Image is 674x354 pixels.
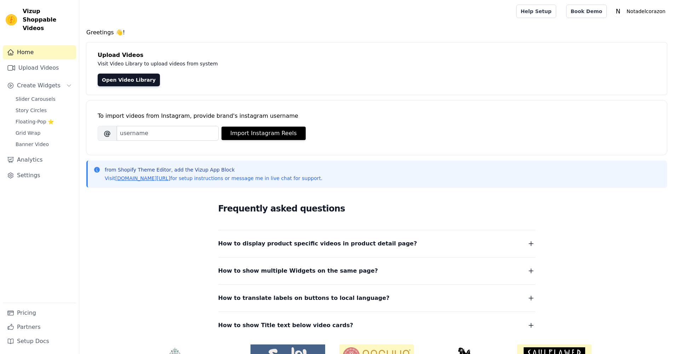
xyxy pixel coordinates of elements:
[218,293,390,303] span: How to translate labels on buttons to local language?
[3,306,76,320] a: Pricing
[218,239,417,249] span: How to display product specific videos in product detail page?
[3,61,76,75] a: Upload Videos
[17,81,61,90] span: Create Widgets
[624,5,668,18] p: Notadelcorazon
[11,117,76,127] a: Floating-Pop ⭐
[3,45,76,59] a: Home
[11,94,76,104] a: Slider Carousels
[3,334,76,348] a: Setup Docs
[98,74,160,86] a: Open Video Library
[3,79,76,93] button: Create Widgets
[6,14,17,25] img: Vizup
[3,320,76,334] a: Partners
[115,175,171,181] a: [DOMAIN_NAME][URL]
[221,127,306,140] button: Import Instagram Reels
[218,293,535,303] button: How to translate labels on buttons to local language?
[218,320,353,330] span: How to show Title text below video cards?
[218,266,378,276] span: How to show multiple Widgets on the same page?
[117,126,219,141] input: username
[3,168,76,182] a: Settings
[98,59,415,68] p: Visit Video Library to upload videos from system
[98,51,656,59] h4: Upload Videos
[11,128,76,138] a: Grid Wrap
[16,141,49,148] span: Banner Video
[218,266,535,276] button: How to show multiple Widgets on the same page?
[11,105,76,115] a: Story Circles
[98,126,117,141] span: @
[23,7,73,33] span: Vizup Shoppable Videos
[3,153,76,167] a: Analytics
[218,320,535,330] button: How to show Title text below video cards?
[218,202,535,216] h2: Frequently asked questions
[105,175,322,182] p: Visit for setup instructions or message me in live chat for support.
[218,239,535,249] button: How to display product specific videos in product detail page?
[16,118,54,125] span: Floating-Pop ⭐
[16,129,40,137] span: Grid Wrap
[98,112,656,120] div: To import videos from Instagram, provide brand's instagram username
[11,139,76,149] a: Banner Video
[86,28,667,37] h4: Greetings 👋!
[566,5,607,18] a: Book Demo
[16,95,56,103] span: Slider Carousels
[612,5,668,18] button: N Notadelcorazon
[105,166,322,173] p: from Shopify Theme Editor, add the Vizup App Block
[616,8,621,15] text: N
[16,107,47,114] span: Story Circles
[516,5,556,18] a: Help Setup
